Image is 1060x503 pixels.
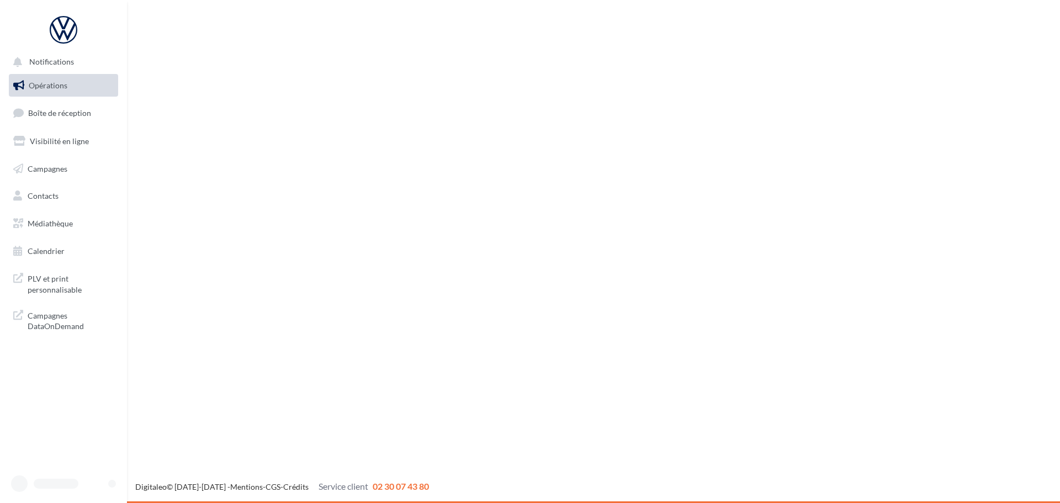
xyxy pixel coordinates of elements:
[28,219,73,228] span: Médiathèque
[28,191,59,200] span: Contacts
[28,308,114,332] span: Campagnes DataOnDemand
[7,157,120,181] a: Campagnes
[230,482,263,491] a: Mentions
[135,482,167,491] a: Digitaleo
[29,57,74,67] span: Notifications
[28,108,91,118] span: Boîte de réception
[28,163,67,173] span: Campagnes
[319,481,368,491] span: Service client
[7,304,120,336] a: Campagnes DataOnDemand
[7,74,120,97] a: Opérations
[7,212,120,235] a: Médiathèque
[28,246,65,256] span: Calendrier
[7,101,120,125] a: Boîte de réception
[7,240,120,263] a: Calendrier
[28,271,114,295] span: PLV et print personnalisable
[283,482,309,491] a: Crédits
[30,136,89,146] span: Visibilité en ligne
[7,267,120,299] a: PLV et print personnalisable
[7,130,120,153] a: Visibilité en ligne
[7,184,120,208] a: Contacts
[373,481,429,491] span: 02 30 07 43 80
[266,482,280,491] a: CGS
[135,482,429,491] span: © [DATE]-[DATE] - - -
[29,81,67,90] span: Opérations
